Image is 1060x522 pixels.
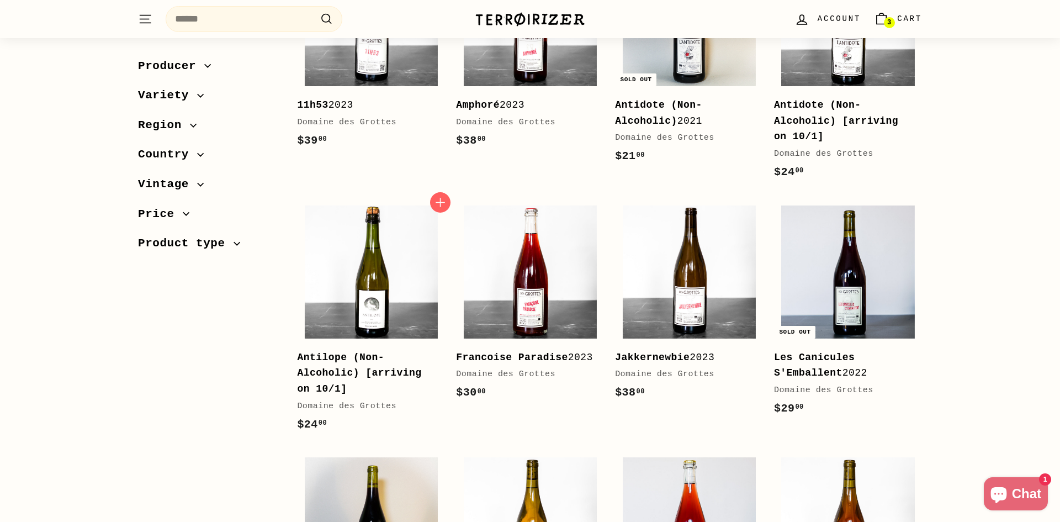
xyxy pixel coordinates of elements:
b: Antidote (Non-Alcoholic) [615,99,702,126]
sup: 00 [319,135,327,143]
span: Cart [897,13,922,25]
button: Price [138,202,279,232]
span: Product type [138,235,234,254]
b: Les Canicules S'Emballent [774,352,855,379]
a: Cart [867,3,929,35]
div: Domaine des Grottes [774,384,911,397]
button: Producer [138,54,279,84]
span: $24 [774,166,804,178]
b: Jakkernewbie [615,352,690,363]
b: Francoise Paradise [456,352,568,363]
div: 2023 [615,350,752,366]
span: $38 [456,134,486,147]
div: 2023 [456,350,593,366]
div: Domaine des Grottes [456,368,593,381]
sup: 00 [478,388,486,396]
div: 2023 [297,97,434,113]
button: Region [138,113,279,143]
span: $38 [615,386,645,399]
div: Sold out [775,326,815,339]
a: Francoise Paradise2023Domaine des Grottes [456,198,604,413]
a: Antilope (Non-Alcoholic) [arriving on 10/1] Domaine des Grottes [297,198,445,445]
b: 11h53 [297,99,328,110]
div: 2023 [456,97,593,113]
sup: 00 [319,419,327,427]
span: Vintage [138,175,197,194]
b: Antidote (Non-Alcoholic) [arriving on 10/1] [774,99,898,143]
sup: 00 [637,388,645,396]
b: Antilope (Non-Alcoholic) [arriving on 10/1] [297,352,421,395]
div: Sold out [616,73,656,86]
span: 3 [887,19,891,27]
b: Amphoré [456,99,500,110]
a: Sold out Les Canicules S'Emballent2022Domaine des Grottes [774,198,922,429]
span: Variety [138,87,197,106]
button: Variety [138,84,279,114]
div: Domaine des Grottes [297,116,434,129]
a: Jakkernewbie2023Domaine des Grottes [615,198,763,413]
div: Domaine des Grottes [615,368,752,381]
span: Account [818,13,861,25]
span: Region [138,116,190,135]
button: Product type [138,232,279,262]
span: $29 [774,402,804,415]
span: Country [138,146,197,165]
span: $39 [297,134,327,147]
sup: 00 [478,135,486,143]
div: Domaine des Grottes [615,131,752,145]
button: Country [138,143,279,173]
span: $24 [297,418,327,431]
inbox-online-store-chat: Shopify online store chat [981,477,1051,513]
div: Domaine des Grottes [456,116,593,129]
sup: 00 [637,151,645,159]
button: Vintage [138,172,279,202]
span: $30 [456,386,486,399]
sup: 00 [795,167,803,175]
span: $21 [615,150,645,162]
div: Domaine des Grottes [297,400,434,413]
div: Domaine des Grottes [774,147,911,161]
div: 2022 [774,350,911,382]
span: Price [138,205,183,224]
div: 2021 [615,97,752,129]
span: Producer [138,57,204,76]
sup: 00 [795,403,803,411]
a: Account [788,3,867,35]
